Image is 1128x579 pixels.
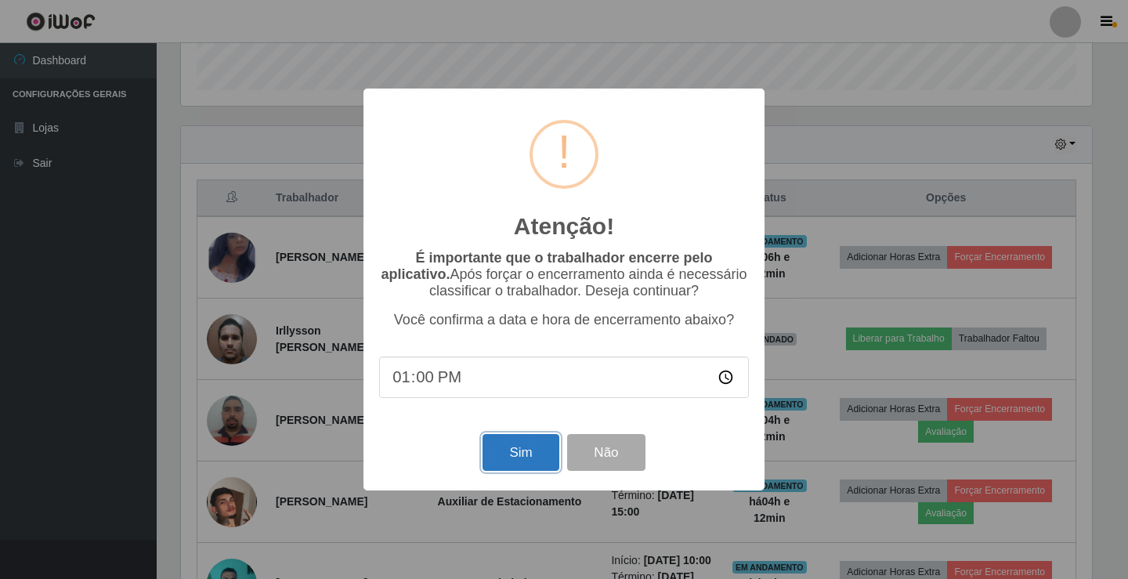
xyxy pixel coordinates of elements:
[483,434,559,471] button: Sim
[379,250,749,299] p: Após forçar o encerramento ainda é necessário classificar o trabalhador. Deseja continuar?
[514,212,614,241] h2: Atenção!
[381,250,712,282] b: É importante que o trabalhador encerre pelo aplicativo.
[379,312,749,328] p: Você confirma a data e hora de encerramento abaixo?
[567,434,645,471] button: Não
